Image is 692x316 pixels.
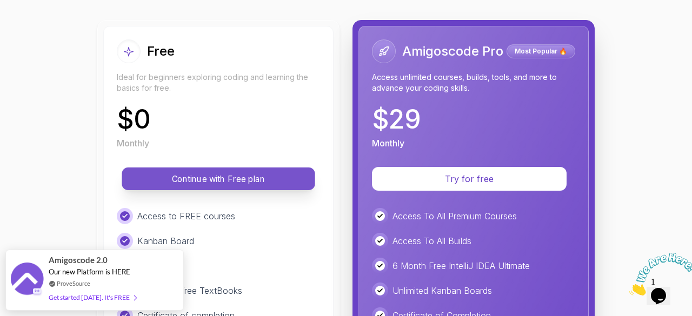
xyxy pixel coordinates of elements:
[137,234,194,247] p: Kanban Board
[625,248,692,300] iframe: chat widget
[392,284,492,297] p: Unlimited Kanban Boards
[385,172,554,185] p: Try for free
[4,4,9,14] span: 1
[372,137,404,150] p: Monthly
[49,291,136,304] div: Get started [DATE]. It's FREE
[4,4,71,47] img: Chat attention grabber
[392,210,517,223] p: Access To All Premium Courses
[57,279,90,288] a: ProveSource
[122,167,315,190] button: Continue with Free plan
[117,72,320,93] p: Ideal for beginners exploring coding and learning the basics for free.
[372,72,575,93] p: Access unlimited courses, builds, tools, and more to advance your coding skills.
[11,263,43,298] img: provesource social proof notification image
[117,137,149,150] p: Monthly
[392,234,471,247] p: Access To All Builds
[402,43,503,60] h2: Amigoscode Pro
[372,167,567,191] button: Try for free
[49,267,130,276] span: Our new Platform is HERE
[147,43,175,60] h2: Free
[137,210,235,223] p: Access to FREE courses
[508,46,574,57] p: Most Popular 🔥
[117,106,151,132] p: $ 0
[372,106,421,132] p: $ 29
[137,284,242,297] p: Access to Free TextBooks
[49,254,108,266] span: Amigoscode 2.0
[392,259,530,272] p: 6 Month Free IntelliJ IDEA Ultimate
[134,173,303,185] p: Continue with Free plan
